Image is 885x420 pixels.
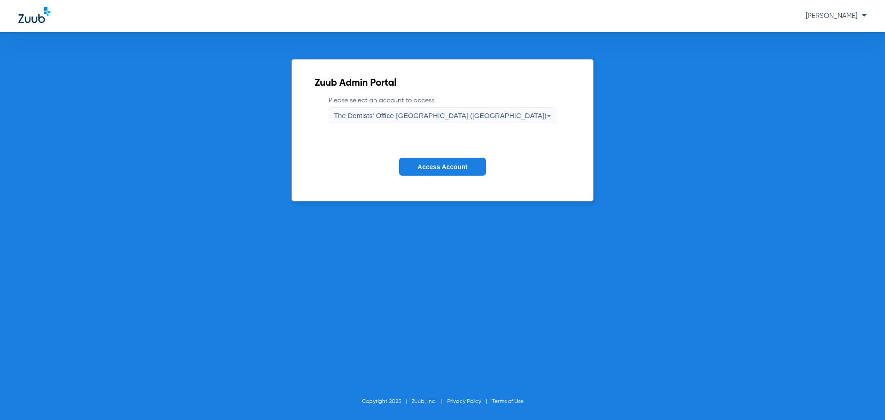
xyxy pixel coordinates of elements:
[412,397,447,406] li: Zuub, Inc.
[418,163,467,171] span: Access Account
[315,79,570,88] h2: Zuub Admin Portal
[492,399,524,404] a: Terms of Use
[806,12,867,19] span: [PERSON_NAME]
[329,96,556,123] label: Please select an account to access
[18,7,50,23] img: Zuub Logo
[399,158,486,176] button: Access Account
[362,397,412,406] li: Copyright 2025
[447,399,481,404] a: Privacy Policy
[334,112,547,119] span: The Dentists' Office-[GEOGRAPHIC_DATA] ([GEOGRAPHIC_DATA])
